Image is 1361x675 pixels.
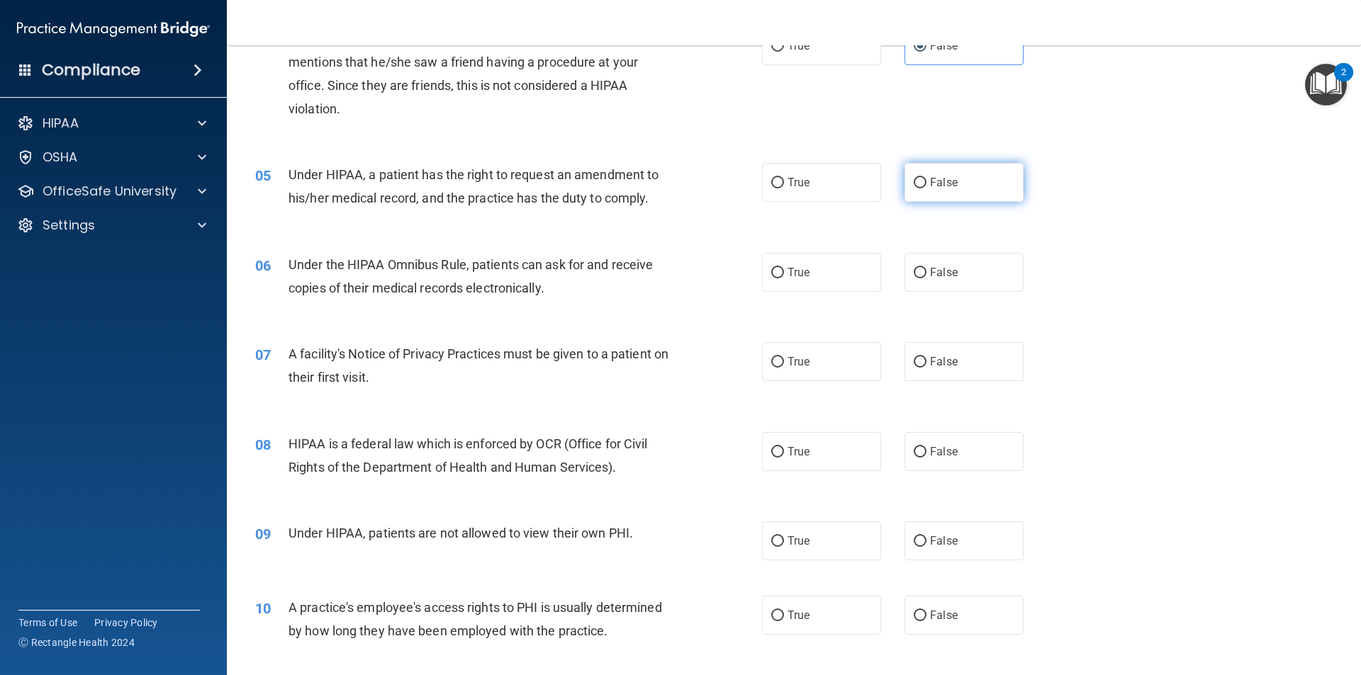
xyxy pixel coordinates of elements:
[914,357,926,368] input: False
[17,115,206,132] a: HIPAA
[771,178,784,188] input: True
[771,268,784,278] input: True
[771,536,784,547] input: True
[43,217,95,234] p: Settings
[255,600,271,617] span: 10
[289,346,668,385] span: A facility's Notice of Privacy Practices must be given to a patient on their first visit.
[788,534,810,548] span: True
[17,15,210,43] img: PMB logo
[788,39,810,52] span: True
[914,447,926,458] input: False
[289,600,662,638] span: A practice's employee's access rights to PHI is usually determined by how long they have been emp...
[788,266,810,279] span: True
[1341,72,1346,91] div: 2
[43,183,177,200] p: OfficeSafe University
[771,447,784,458] input: True
[289,526,633,540] span: Under HIPAA, patients are not allowed to view their own PHI.
[18,635,135,650] span: Ⓒ Rectangle Health 2024
[17,183,206,200] a: OfficeSafe University
[914,268,926,278] input: False
[43,115,79,132] p: HIPAA
[771,41,784,52] input: True
[771,611,784,621] input: True
[930,266,958,279] span: False
[289,167,659,205] span: Under HIPAA, a patient has the right to request an amendment to his/her medical record, and the p...
[43,149,78,166] p: OSHA
[930,534,958,548] span: False
[930,39,958,52] span: False
[42,60,140,80] h4: Compliance
[255,526,271,543] span: 09
[788,355,810,368] span: True
[289,257,653,295] span: Under the HIPAA Omnibus Rule, patients can ask for and receive copies of their medical records el...
[255,436,271,453] span: 08
[788,176,810,189] span: True
[94,616,158,630] a: Privacy Policy
[289,436,648,475] span: HIPAA is a federal law which is enforced by OCR (Office for Civil Rights of the Department of Hea...
[930,176,958,189] span: False
[17,149,206,166] a: OSHA
[914,611,926,621] input: False
[788,445,810,458] span: True
[914,178,926,188] input: False
[18,616,77,630] a: Terms of Use
[930,608,958,622] span: False
[255,167,271,184] span: 05
[788,608,810,622] span: True
[771,357,784,368] input: True
[17,217,206,234] a: Settings
[255,257,271,274] span: 06
[930,445,958,458] span: False
[914,41,926,52] input: False
[1305,64,1347,106] button: Open Resource Center, 2 new notifications
[914,536,926,547] input: False
[255,346,271,363] span: 07
[930,355,958,368] span: False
